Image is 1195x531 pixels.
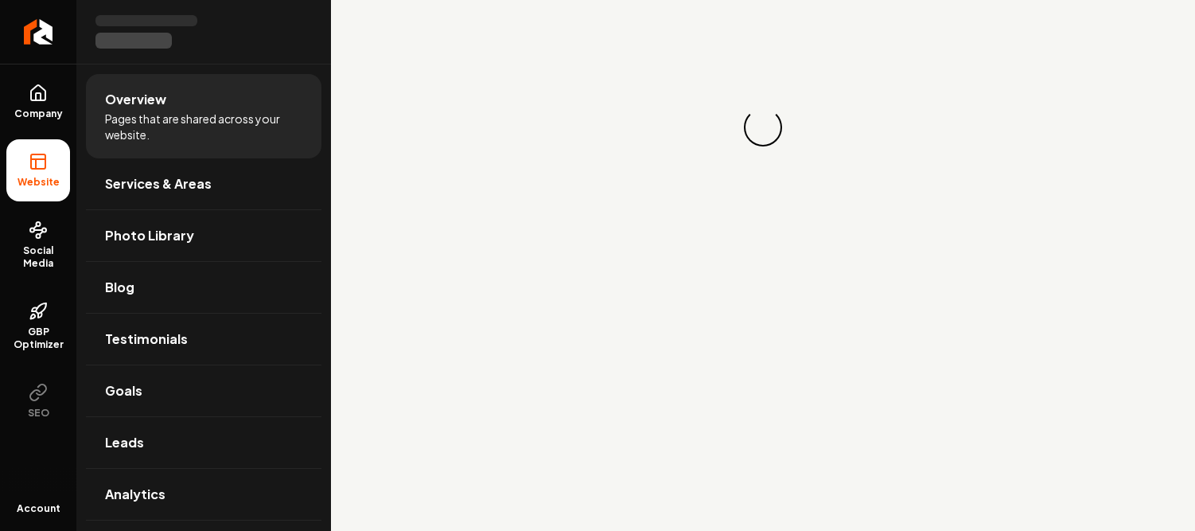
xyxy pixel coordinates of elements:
[105,226,194,245] span: Photo Library
[21,407,56,420] span: SEO
[86,158,321,209] a: Services & Areas
[105,278,134,297] span: Blog
[86,365,321,416] a: Goals
[6,326,70,351] span: GBP Optimizer
[739,103,787,151] div: Loading
[6,370,70,432] button: SEO
[105,111,302,143] span: Pages that are shared across your website.
[86,314,321,365] a: Testimonials
[86,469,321,520] a: Analytics
[24,19,53,45] img: Rebolt Logo
[8,107,69,120] span: Company
[6,289,70,364] a: GBP Optimizer
[105,174,212,193] span: Services & Areas
[86,262,321,313] a: Blog
[6,208,70,283] a: Social Media
[17,502,60,515] span: Account
[86,210,321,261] a: Photo Library
[105,330,188,349] span: Testimonials
[105,433,144,452] span: Leads
[105,381,142,400] span: Goals
[105,485,165,504] span: Analytics
[11,176,66,189] span: Website
[6,244,70,270] span: Social Media
[86,417,321,468] a: Leads
[105,90,166,109] span: Overview
[6,71,70,133] a: Company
